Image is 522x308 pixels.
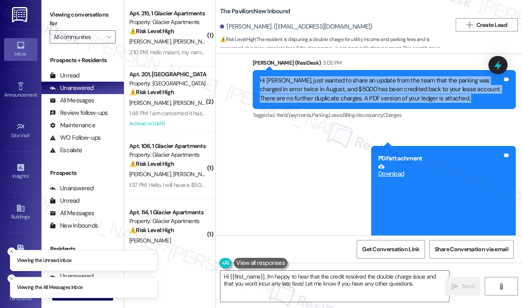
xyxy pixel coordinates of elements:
span: [PERSON_NAME] [129,237,171,244]
a: Inbox [4,38,37,61]
a: Download [378,163,503,178]
span: Parking , [312,112,329,119]
strong: ⚠️ Risk Level: High [129,27,174,35]
div: [PERSON_NAME]. ([EMAIL_ADDRESS][DOMAIN_NAME]) [220,22,372,31]
div: Unread [50,71,80,80]
p: Viewing the Unread inbox [17,257,71,264]
a: Leads [4,242,37,264]
span: Rent/payments , [277,112,312,119]
div: Apt. 106, 1 Glacier Apartments [129,142,206,150]
button: Send [445,277,481,296]
div: Apt. 201, [GEOGRAPHIC_DATA] [129,70,206,79]
span: • [29,172,30,178]
div: Apt. 215, 1 Glacier Apartments [129,9,206,18]
a: Insights • [4,160,37,183]
i:  [106,34,111,40]
div: 2:10 PM: Hello ma'am, my name is [PERSON_NAME]. I gave my roommate the $550 on my half already, t... [129,49,445,56]
a: Site Visit • [4,120,37,142]
span: [PERSON_NAME] [173,38,215,45]
span: • [30,131,31,137]
img: ResiDesk Logo [12,7,29,22]
div: New Inbounds [50,221,98,230]
div: Prospects [41,169,124,177]
button: Close toast [7,274,16,283]
textarea: Hi {{first_name}}, I'm happy to hear that the credit resolved the double charge issue and that yo... [220,271,449,302]
span: Lease , [329,112,343,119]
div: Prospects + Residents [41,56,124,65]
span: : The resident is disputing a double charge for utility income and parking fees and is concerned ... [220,35,452,62]
div: Property: Glacier Apartments [129,18,206,27]
div: 1:48 PM: I am concerned it hasn't been processed yet. We dropped off a cashier's check earlier th... [129,109,429,117]
span: Charges [383,112,401,119]
i:  [498,283,504,290]
div: Hi [PERSON_NAME], just wanted to share an update from the team that the parking was charged in er... [260,76,503,103]
i:  [452,283,458,290]
div: Unanswered [50,184,94,193]
span: Send [462,282,474,291]
div: Property: Glacier Apartments [129,217,206,226]
div: Apt. 114, 1 Glacier Apartments [129,208,206,217]
span: Share Conversation via email [435,245,508,254]
span: Billing discrepancy , [343,112,383,119]
div: Property: Glacier Apartments [129,150,206,159]
div: All Messages [50,209,94,218]
a: Templates • [4,283,37,305]
div: Property: [GEOGRAPHIC_DATA] [129,79,206,88]
strong: ⚠️ Risk Level: High [129,160,174,167]
span: [PERSON_NAME] [129,38,173,45]
strong: ⚠️ Risk Level: High [129,88,174,96]
div: WO Follow-ups [50,133,101,142]
span: Create Lead [476,21,507,29]
div: 3:05 PM [321,58,341,67]
p: Viewing the All Messages inbox [17,284,83,291]
button: Share Conversation via email [429,240,514,259]
iframe: Download https://res.cloudinary.com/residesk/image/upload/v1757099117/user-uploads/9514-175709911... [378,178,503,240]
button: Close toast [7,247,16,255]
input: All communities [53,30,102,44]
div: Review follow-ups [50,109,108,117]
span: [PERSON_NAME] [129,170,173,178]
div: All Messages [50,96,94,105]
div: [PERSON_NAME] (ResiDesk) [253,58,516,70]
span: [PERSON_NAME] [173,99,215,107]
div: Maintenance [50,121,95,130]
span: Get Conversation Link [362,245,419,254]
div: Escalate [50,146,82,155]
button: Create Lead [456,18,518,32]
b: The Pavilion: New Inbound [220,7,290,16]
div: Unanswered [50,84,94,92]
b: PDF attachment [378,154,422,162]
div: Archived on [DATE] [128,119,207,129]
i:  [466,22,473,28]
button: Get Conversation Link [357,240,425,259]
span: • [37,91,38,97]
strong: ⚠️ Risk Level: High [129,226,174,234]
strong: ⚠️ Risk Level: High [220,36,256,43]
span: [PERSON_NAME] [129,99,173,107]
label: Viewing conversations for [50,8,116,30]
div: Tagged as: [253,109,516,121]
span: [PERSON_NAME] [173,170,215,178]
div: Unread [50,196,80,205]
a: Buildings [4,201,37,223]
